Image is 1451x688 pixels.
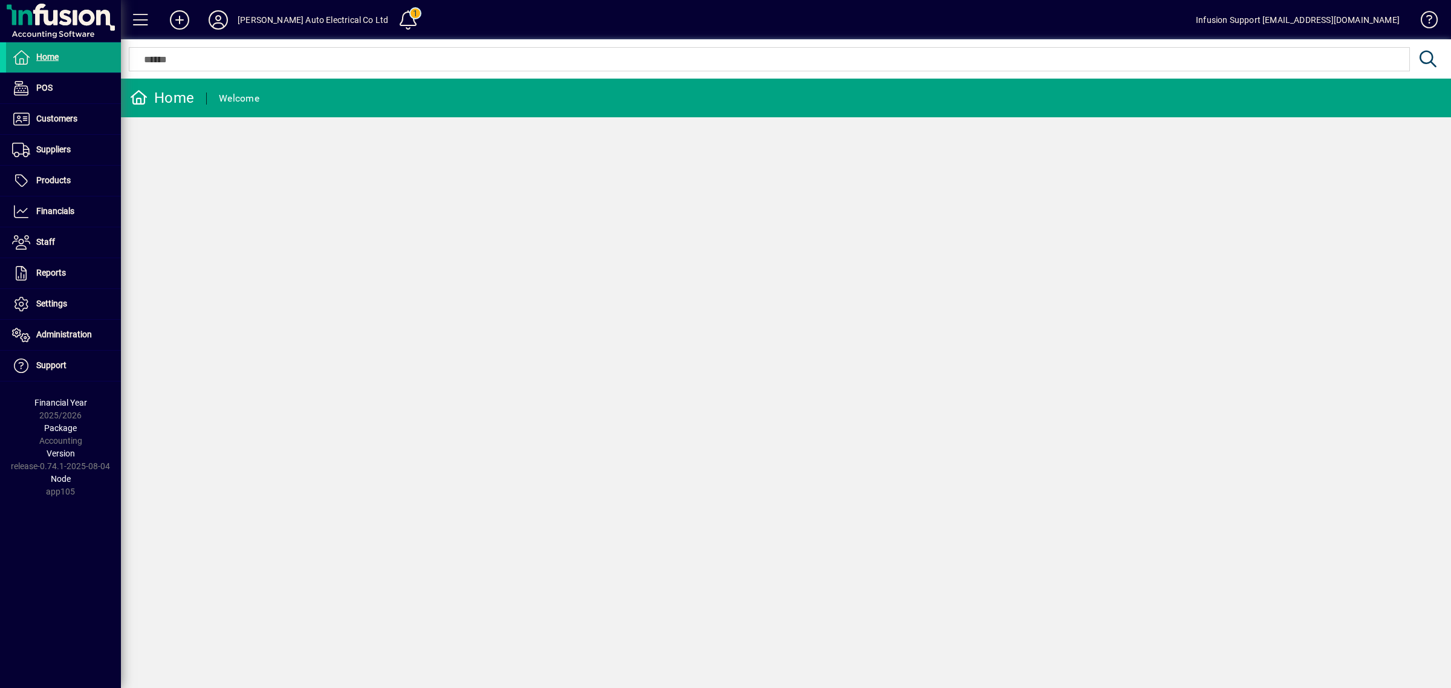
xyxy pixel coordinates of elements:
[36,206,74,216] span: Financials
[6,351,121,381] a: Support
[1412,2,1436,42] a: Knowledge Base
[219,89,259,108] div: Welcome
[1196,10,1400,30] div: Infusion Support [EMAIL_ADDRESS][DOMAIN_NAME]
[6,166,121,196] a: Products
[238,10,388,30] div: [PERSON_NAME] Auto Electrical Co Ltd
[160,9,199,31] button: Add
[6,227,121,258] a: Staff
[47,449,75,458] span: Version
[51,474,71,484] span: Node
[6,289,121,319] a: Settings
[36,237,55,247] span: Staff
[6,73,121,103] a: POS
[36,268,66,277] span: Reports
[36,83,53,92] span: POS
[130,88,194,108] div: Home
[36,52,59,62] span: Home
[36,360,67,370] span: Support
[36,329,92,339] span: Administration
[36,144,71,154] span: Suppliers
[36,114,77,123] span: Customers
[6,258,121,288] a: Reports
[44,423,77,433] span: Package
[6,196,121,227] a: Financials
[36,175,71,185] span: Products
[36,299,67,308] span: Settings
[34,398,87,407] span: Financial Year
[6,104,121,134] a: Customers
[199,9,238,31] button: Profile
[6,320,121,350] a: Administration
[6,135,121,165] a: Suppliers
